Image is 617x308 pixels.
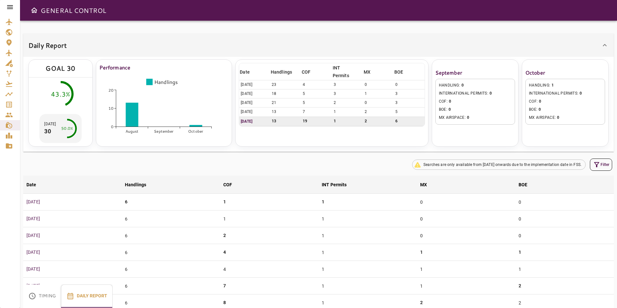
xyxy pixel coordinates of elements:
[301,98,332,108] td: 5
[417,261,515,278] td: 1
[28,4,41,17] button: Open drawer
[239,89,270,98] td: [DATE]
[23,34,614,57] div: Daily Report
[220,261,319,278] td: 4
[26,181,36,189] div: Date
[44,121,56,127] p: [DATE]
[363,80,394,89] td: 0
[108,106,114,111] tspan: 10
[111,124,114,129] tspan: 0
[529,82,602,89] span: HANDLING :
[417,194,515,210] td: 0
[439,98,511,105] span: COF :
[302,68,319,76] span: COF
[23,284,61,308] button: Timing
[122,210,220,227] td: 6
[319,227,417,244] td: 1
[122,261,220,278] td: 6
[322,181,355,189] span: INT Permits
[241,118,268,124] p: [DATE]
[363,108,394,117] td: 2
[302,68,310,76] div: COF
[332,89,363,98] td: 3
[154,129,174,134] tspan: September
[515,227,614,244] td: 0
[461,83,464,87] span: 0
[333,64,354,79] div: INT Permits
[270,98,301,108] td: 21
[223,181,240,189] span: COF
[439,115,511,121] span: MX AIRSPACE :
[332,98,363,108] td: 2
[490,91,492,96] span: 0
[519,181,536,189] span: BOE
[364,68,370,76] div: MX
[26,249,118,256] p: [DATE]
[301,80,332,89] td: 4
[449,107,451,112] span: 0
[364,68,379,76] span: MX
[417,278,515,294] td: 1
[420,181,435,189] span: MX
[394,80,425,89] td: 0
[125,181,146,189] div: Handlings
[519,282,521,289] p: 2
[301,89,332,98] td: 5
[529,98,602,105] span: COF :
[26,199,118,205] p: [DATE]
[28,40,67,50] h6: Daily Report
[99,63,228,72] h6: Performance
[363,89,394,98] td: 1
[108,87,114,93] tspan: 20
[420,162,585,168] span: Searches are only available from [DATE] onwards due to the implementation date in FSS.
[26,181,45,189] span: Date
[26,266,118,272] p: [DATE]
[319,244,417,261] td: 1
[519,249,521,256] p: 1
[394,98,425,108] td: 3
[333,64,362,79] span: INT Permits
[332,80,363,89] td: 3
[420,299,423,306] p: 2
[322,199,324,205] p: 1
[125,181,155,189] span: Handlings
[519,181,527,189] div: BOE
[529,115,602,121] span: MX AIRSPACE :
[449,99,451,104] span: 0
[332,108,363,117] td: 1
[529,107,602,113] span: BOE :
[220,210,319,227] td: 1
[223,199,226,205] p: 1
[394,89,425,98] td: 3
[557,115,559,120] span: 0
[23,57,614,152] div: Daily Report
[125,199,127,205] p: 6
[319,261,417,278] td: 1
[590,159,612,171] button: Filter
[239,80,270,89] td: [DATE]
[223,232,226,239] p: 2
[26,282,118,289] p: [DATE]
[270,108,301,117] td: 13
[551,83,554,87] span: 1
[420,249,423,256] p: 1
[515,210,614,227] td: 0
[122,244,220,261] td: 6
[363,98,394,108] td: 0
[467,115,469,120] span: 0
[435,68,515,77] h6: September
[26,232,118,239] p: [DATE]
[319,278,417,294] td: 1
[270,80,301,89] td: 23
[417,227,515,244] td: 0
[525,68,605,77] h6: October
[420,181,427,189] div: MX
[23,284,113,308] div: basic tabs example
[394,108,425,117] td: 5
[223,299,226,306] p: 8
[417,210,515,227] td: 0
[61,284,113,308] button: Daily Report
[188,129,204,134] tspan: October
[515,261,614,278] td: 1
[51,89,70,99] div: 43.3%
